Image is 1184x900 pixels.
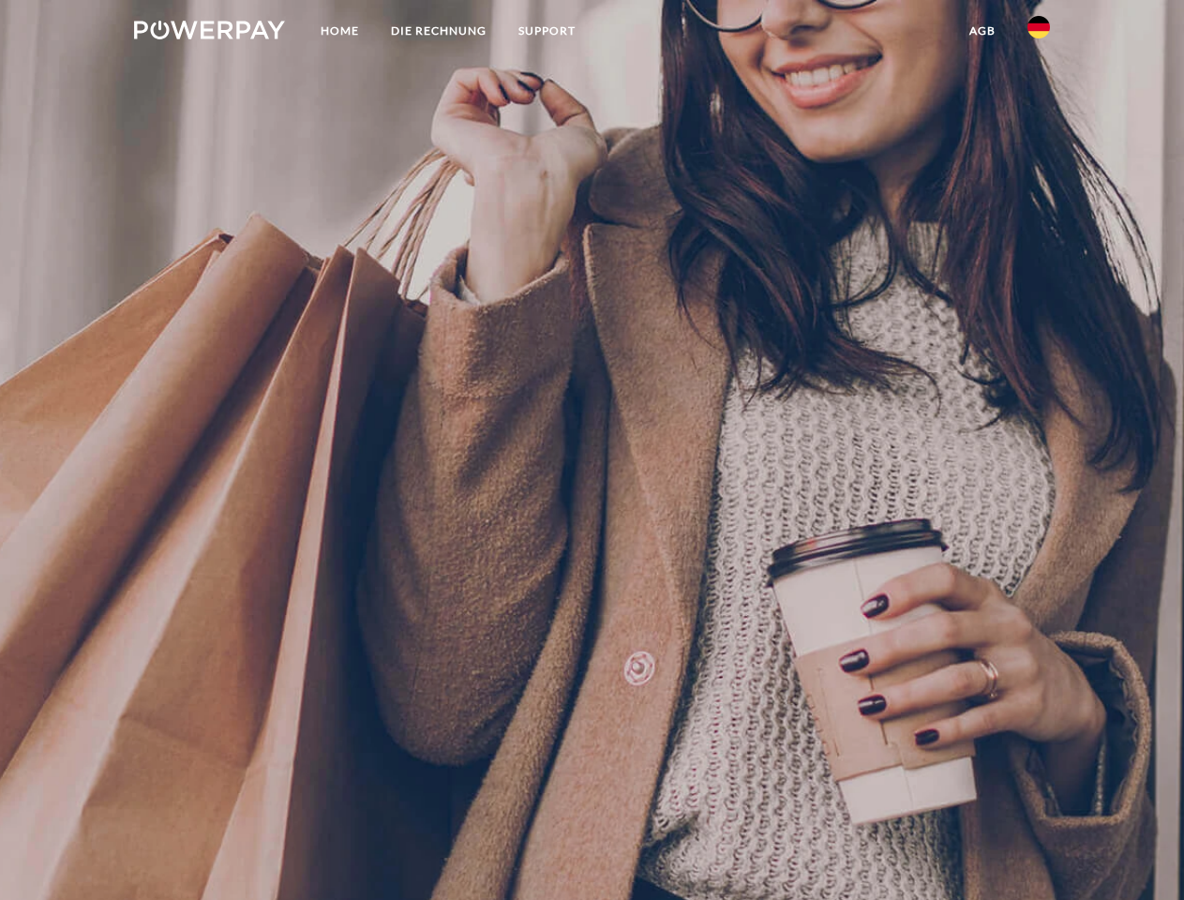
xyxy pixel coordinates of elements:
[305,14,375,48] a: Home
[502,14,592,48] a: SUPPORT
[375,14,502,48] a: DIE RECHNUNG
[1027,16,1050,38] img: de
[134,21,285,39] img: logo-powerpay-white.svg
[953,14,1012,48] a: agb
